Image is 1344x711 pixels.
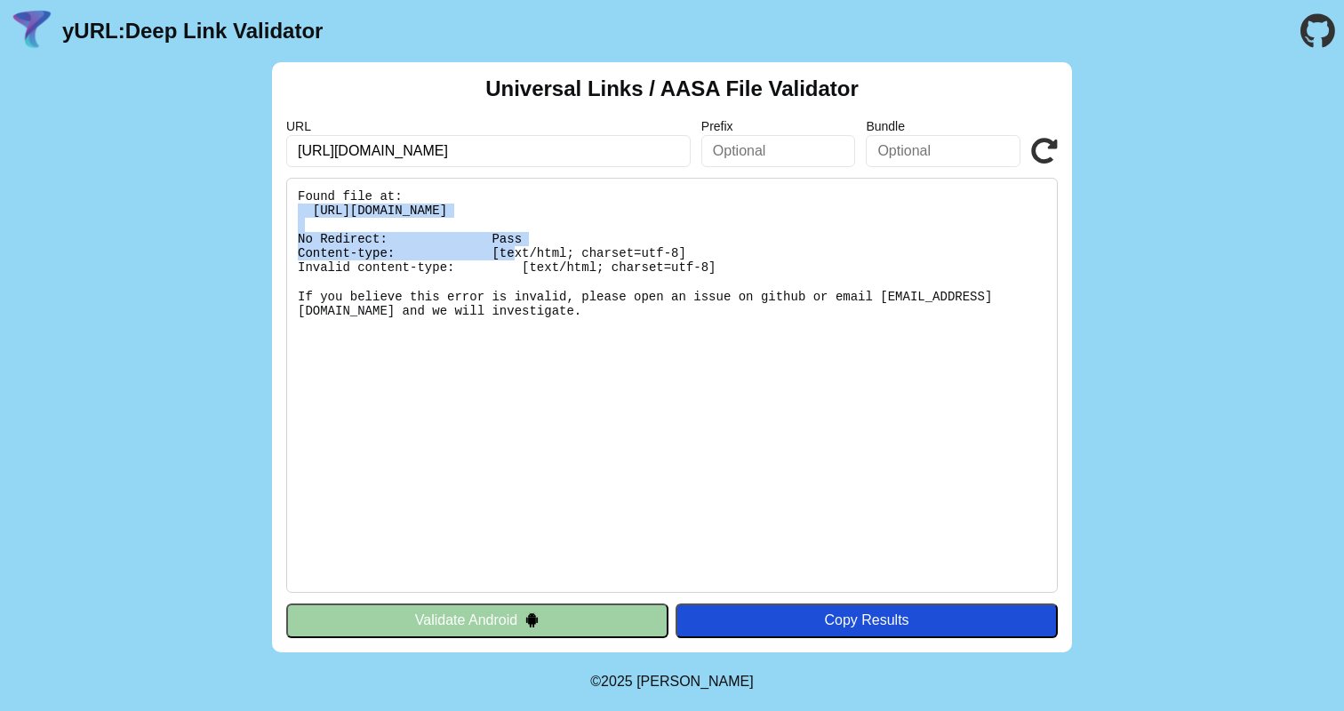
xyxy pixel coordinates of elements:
[62,19,323,44] a: yURL:Deep Link Validator
[684,612,1049,628] div: Copy Results
[524,612,540,627] img: droidIcon.svg
[286,603,668,637] button: Validate Android
[866,135,1020,167] input: Optional
[286,135,691,167] input: Required
[286,178,1058,593] pre: Found file at: [URL][DOMAIN_NAME] No Redirect: Pass Content-type: [text/html; charset=utf-8] Inva...
[9,8,55,54] img: yURL Logo
[601,674,633,689] span: 2025
[701,119,856,133] label: Prefix
[286,119,691,133] label: URL
[676,603,1058,637] button: Copy Results
[701,135,856,167] input: Optional
[485,76,859,101] h2: Universal Links / AASA File Validator
[636,674,754,689] a: Michael Ibragimchayev's Personal Site
[866,119,1020,133] label: Bundle
[590,652,753,711] footer: ©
